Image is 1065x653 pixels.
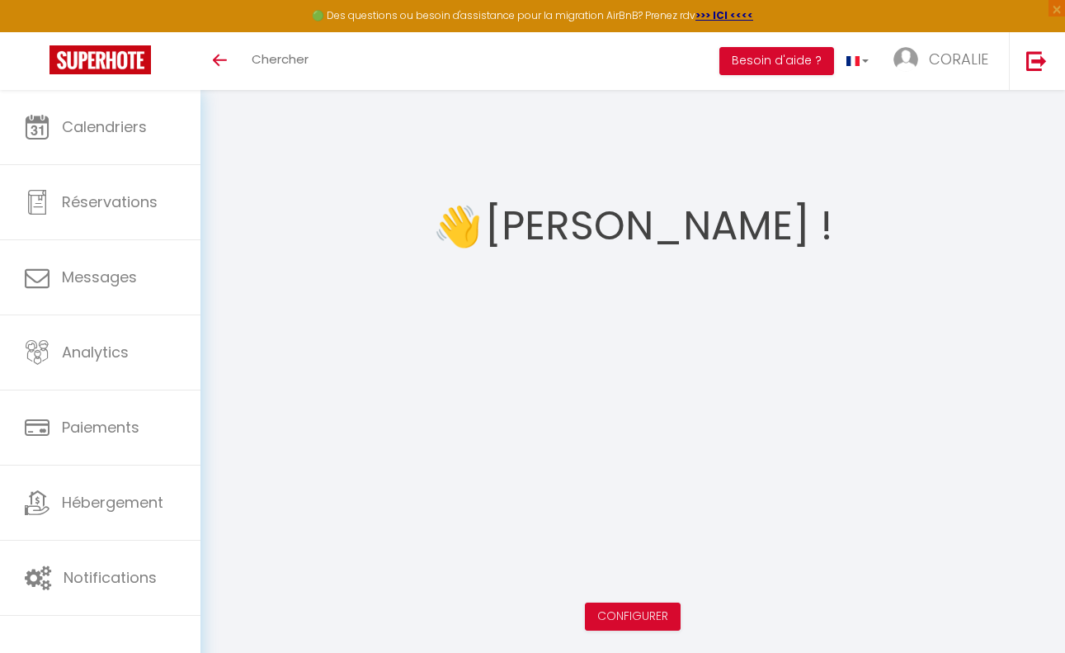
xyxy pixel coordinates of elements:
span: Hébergement [62,492,163,513]
img: Super Booking [49,45,151,74]
button: Besoin d'aide ? [719,47,834,75]
a: Configurer [597,608,668,624]
img: ... [893,47,918,72]
button: Configurer [585,603,681,631]
span: Chercher [252,50,309,68]
span: CORALIE [929,49,988,69]
a: >>> ICI <<<< [695,8,753,22]
span: Calendriers [62,116,147,137]
span: 👋 [433,196,483,258]
span: Notifications [64,567,157,588]
span: Réservations [62,192,158,212]
span: Paiements [62,417,139,438]
img: logout [1026,50,1047,71]
span: Messages [62,267,137,287]
h1: [PERSON_NAME] ! [485,177,832,276]
iframe: welcome-outil.mov [369,276,897,573]
a: Chercher [239,32,321,90]
a: ... CORALIE [881,32,1009,90]
span: Analytics [62,342,129,362]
